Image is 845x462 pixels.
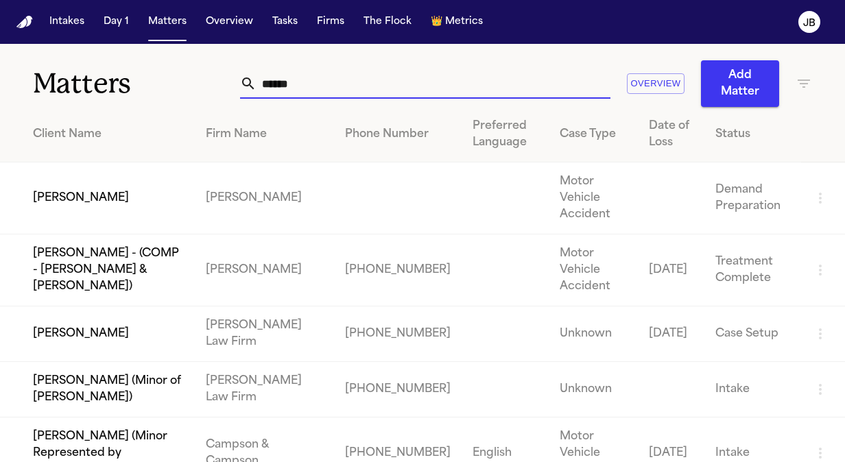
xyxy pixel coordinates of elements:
td: [PHONE_NUMBER] [334,234,462,306]
td: Treatment Complete [704,234,801,306]
td: Motor Vehicle Accident [549,162,638,234]
button: Overview [200,10,259,34]
a: Home [16,16,33,29]
td: Case Setup [704,306,801,362]
div: Date of Loss [649,118,693,151]
td: [PERSON_NAME] Law Firm [195,362,334,417]
button: crownMetrics [425,10,488,34]
td: Intake [704,362,801,417]
button: Day 1 [98,10,134,34]
div: Status [715,126,790,143]
button: Intakes [44,10,90,34]
td: [PERSON_NAME] Law Firm [195,306,334,362]
td: Unknown [549,306,638,362]
td: [PHONE_NUMBER] [334,362,462,417]
td: [PERSON_NAME] [195,162,334,234]
div: Client Name [33,126,184,143]
div: Preferred Language [473,118,538,151]
td: Motor Vehicle Accident [549,234,638,306]
button: Firms [311,10,350,34]
td: [PHONE_NUMBER] [334,306,462,362]
td: [PERSON_NAME] [195,234,334,306]
button: Tasks [267,10,303,34]
td: Demand Preparation [704,162,801,234]
button: Matters [143,10,192,34]
td: [DATE] [638,306,704,362]
button: Overview [627,73,685,95]
h1: Matters [33,66,240,101]
td: Unknown [549,362,638,417]
div: Case Type [560,126,627,143]
div: Firm Name [206,126,323,143]
td: [DATE] [638,234,704,306]
button: Add Matter [701,60,779,107]
button: The Flock [358,10,417,34]
div: Phone Number [345,126,451,143]
img: Finch Logo [16,16,33,29]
